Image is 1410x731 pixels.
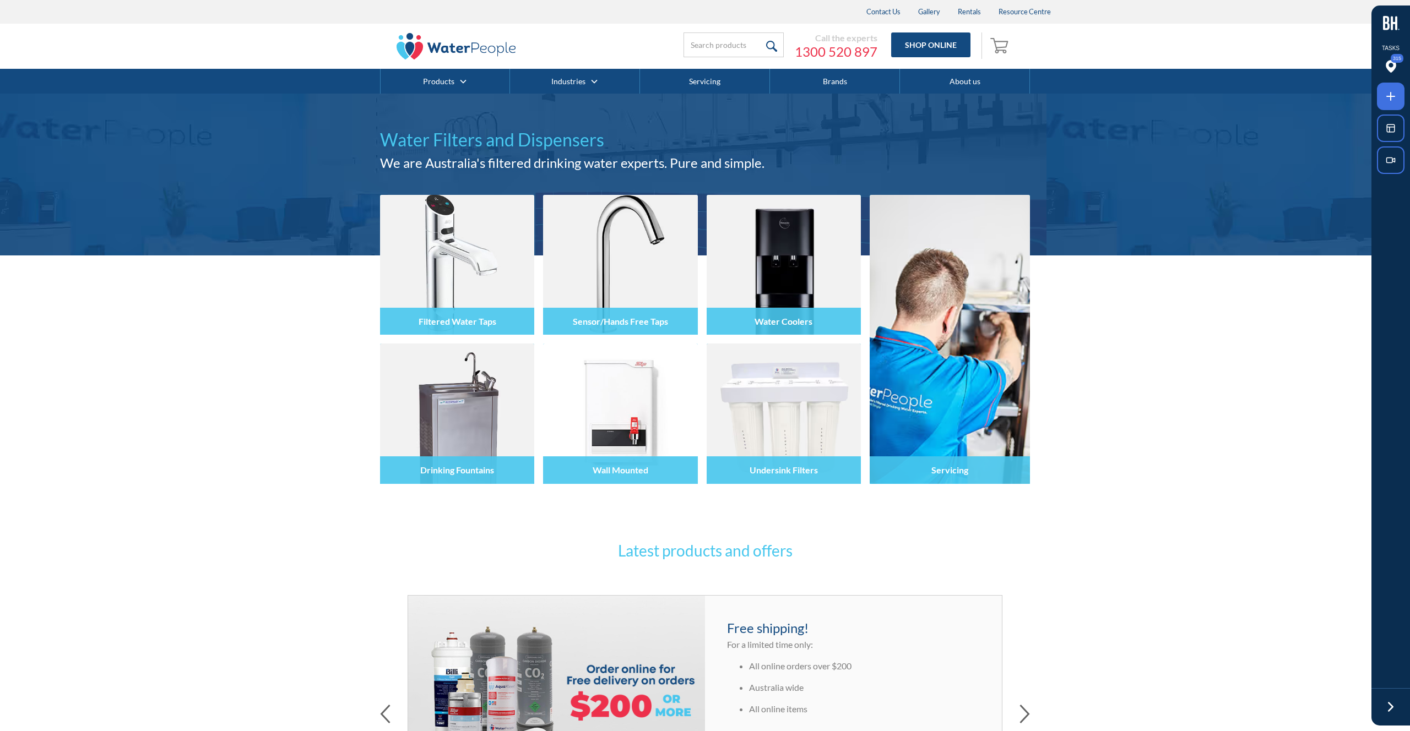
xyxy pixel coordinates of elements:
a: Products [423,75,454,87]
a: Open empty cart [988,32,1014,59]
img: shopping cart [990,36,1011,54]
a: Shop Online [891,32,970,57]
h4: Water Coolers [755,316,812,326]
h4: Filtered Water Taps [419,316,496,326]
a: Servicing [870,195,1030,483]
a: Servicing [640,69,770,94]
a: Industries [551,75,585,87]
h4: Free shipping! [727,618,980,638]
h4: Sensor/Hands Free Taps [573,316,668,326]
img: Water Coolers [707,195,861,335]
input: Search products [684,32,784,57]
a: Brands [770,69,900,94]
h4: Undersink Filters [750,465,818,475]
img: Sensor/Hands Free Taps [543,195,697,335]
h4: Drinking Fountains [420,465,494,475]
img: Wall Mounted [543,343,697,483]
h4: Wall Mounted [593,465,648,475]
h3: Latest products and offers [490,539,920,562]
img: Undersink Filters [707,343,861,483]
div: Products [380,69,510,94]
div: Call the experts [795,32,877,43]
h4: Servicing [931,465,968,475]
li: All online orders over $200 [749,659,980,673]
a: 1300 520 897 [795,43,877,60]
img: Filtered Water Taps [380,195,534,335]
li: All online items [749,702,980,716]
a: About us [900,69,1030,94]
div: Industries [510,69,640,94]
p: For a limited time only: [727,638,980,651]
li: Australia wide [749,681,980,694]
img: Drinking Fountains [380,343,534,483]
